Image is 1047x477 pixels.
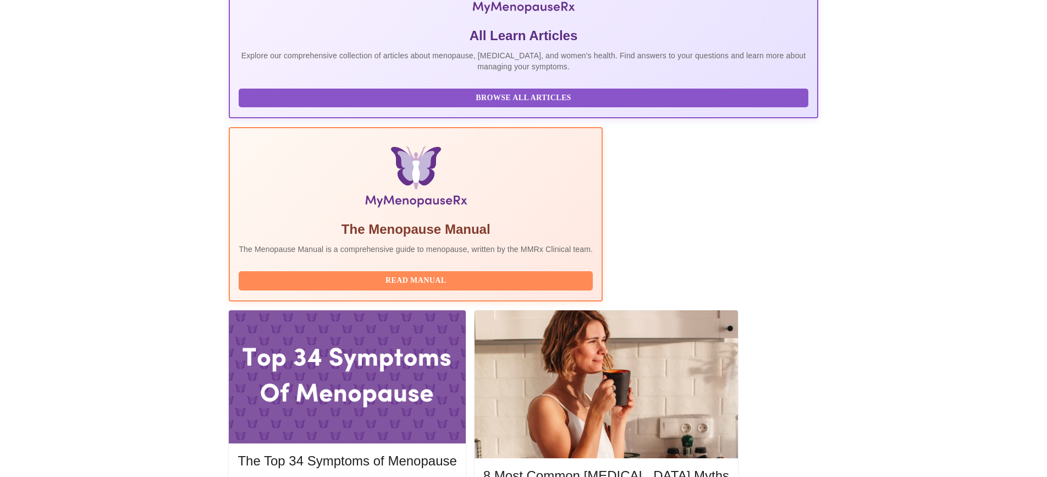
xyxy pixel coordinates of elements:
[239,244,593,255] p: The Menopause Manual is a comprehensive guide to menopause, written by the MMRx Clinical team.
[239,89,808,108] button: Browse All Articles
[239,221,593,238] h5: The Menopause Manual
[239,275,596,284] a: Read Manual
[250,274,582,288] span: Read Manual
[295,146,537,212] img: Menopause Manual
[239,92,811,102] a: Browse All Articles
[239,50,808,72] p: Explore our comprehensive collection of articles about menopause, [MEDICAL_DATA], and women's hea...
[239,271,593,290] button: Read Manual
[238,452,456,470] h5: The Top 34 Symptoms of Menopause
[239,27,808,45] h5: All Learn Articles
[250,91,797,105] span: Browse All Articles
